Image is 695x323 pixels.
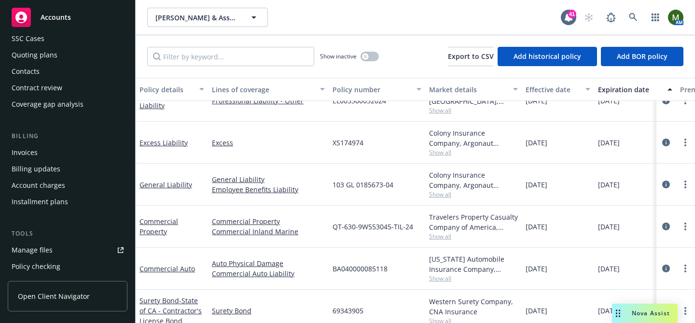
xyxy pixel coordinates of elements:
[598,138,620,148] span: [DATE]
[526,84,580,95] div: Effective date
[8,242,127,258] a: Manage files
[680,305,691,317] a: more
[8,178,127,193] a: Account charges
[660,137,672,148] a: circleInformation
[147,8,268,27] button: [PERSON_NAME] & Associates, Inc.
[320,52,357,60] span: Show inactive
[598,180,620,190] span: [DATE]
[8,194,127,210] a: Installment plans
[660,263,672,274] a: circleInformation
[448,47,494,66] button: Export to CSV
[579,8,598,27] a: Start snowing
[12,64,40,79] div: Contacts
[212,216,325,226] a: Commercial Property
[8,97,127,112] a: Coverage gap analysis
[526,180,547,190] span: [DATE]
[139,264,195,273] a: Commercial Auto
[8,145,127,160] a: Invoices
[333,222,413,232] span: QT-630-9W553045-TIL-24
[8,229,127,239] div: Tools
[526,306,547,316] span: [DATE]
[429,148,518,156] span: Show all
[212,184,325,195] a: Employee Benefits Liability
[680,179,691,190] a: more
[12,161,60,177] div: Billing updates
[612,304,624,323] div: Drag to move
[429,106,518,114] span: Show all
[8,161,127,177] a: Billing updates
[680,263,691,274] a: more
[12,97,83,112] div: Coverage gap analysis
[12,259,60,274] div: Policy checking
[429,254,518,274] div: [US_STATE] Automobile Insurance Company, Mercury Insurance
[155,13,239,23] span: [PERSON_NAME] & Associates, Inc.
[429,190,518,198] span: Show all
[139,180,192,189] a: General Liability
[429,232,518,240] span: Show all
[333,264,388,274] span: BA040000085118
[329,78,425,101] button: Policy number
[8,4,127,31] a: Accounts
[12,194,68,210] div: Installment plans
[425,78,522,101] button: Market details
[139,84,194,95] div: Policy details
[514,52,581,61] span: Add historical policy
[147,47,314,66] input: Filter by keyword...
[646,8,665,27] a: Switch app
[212,306,325,316] a: Surety Bond
[522,78,594,101] button: Effective date
[617,52,667,61] span: Add BOR policy
[212,268,325,279] a: Commercial Auto Liability
[498,47,597,66] button: Add historical policy
[598,306,620,316] span: [DATE]
[568,10,576,18] div: 41
[12,80,62,96] div: Contract review
[598,84,662,95] div: Expiration date
[8,31,127,46] a: SSC Cases
[136,78,208,101] button: Policy details
[41,14,71,21] span: Accounts
[598,264,620,274] span: [DATE]
[333,180,393,190] span: 103 GL 0185673-04
[429,128,518,148] div: Colony Insurance Company, Argonaut Insurance Company (Argo), Amwins
[333,138,363,148] span: XS174974
[526,138,547,148] span: [DATE]
[526,264,547,274] span: [DATE]
[429,170,518,190] div: Colony Insurance Company, Argonaut Insurance Company (Argo), Amwins
[212,226,325,237] a: Commercial Inland Marine
[680,221,691,232] a: more
[601,8,621,27] a: Report a Bug
[8,64,127,79] a: Contacts
[212,138,325,148] a: Excess
[18,291,90,301] span: Open Client Navigator
[12,178,65,193] div: Account charges
[333,306,363,316] span: 69343905
[632,309,670,317] span: Nova Assist
[429,84,507,95] div: Market details
[429,212,518,232] div: Travelers Property Casualty Company of America, Travelers Insurance
[680,137,691,148] a: more
[212,174,325,184] a: General Liability
[12,145,38,160] div: Invoices
[12,47,57,63] div: Quoting plans
[8,259,127,274] a: Policy checking
[624,8,643,27] a: Search
[526,222,547,232] span: [DATE]
[660,221,672,232] a: circleInformation
[612,304,678,323] button: Nova Assist
[8,47,127,63] a: Quoting plans
[601,47,683,66] button: Add BOR policy
[8,131,127,141] div: Billing
[8,80,127,96] a: Contract review
[12,242,53,258] div: Manage files
[598,222,620,232] span: [DATE]
[594,78,676,101] button: Expiration date
[139,217,178,236] a: Commercial Property
[429,296,518,317] div: Western Surety Company, CNA Insurance
[660,179,672,190] a: circleInformation
[12,31,44,46] div: SSC Cases
[212,258,325,268] a: Auto Physical Damage
[668,10,683,25] img: photo
[139,138,188,147] a: Excess Liability
[448,52,494,61] span: Export to CSV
